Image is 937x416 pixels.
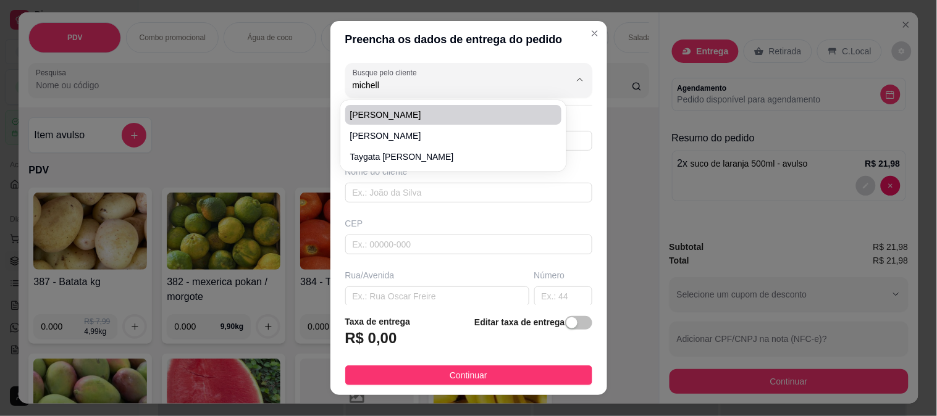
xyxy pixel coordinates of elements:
div: Número [534,269,592,281]
button: Close [585,23,605,43]
input: Ex.: João da Silva [345,183,592,202]
input: Ex.: 44 [534,286,592,306]
h3: R$ 0,00 [345,328,397,348]
span: Taygata [PERSON_NAME] [350,151,545,163]
div: Suggestions [343,102,565,169]
ul: Suggestions [345,105,562,167]
input: Ex.: Rua Oscar Freire [345,286,529,306]
button: Show suggestions [570,70,590,89]
input: Ex.: 00000-000 [345,235,592,254]
span: Continuar [450,368,487,382]
strong: Editar taxa de entrega [474,317,565,327]
label: Busque pelo cliente [353,67,421,78]
div: Rua/Avenida [345,269,529,281]
span: [PERSON_NAME] [350,130,545,142]
span: [PERSON_NAME] [350,109,545,121]
strong: Taxa de entrega [345,317,411,327]
div: CEP [345,217,592,230]
input: Busque pelo cliente [353,79,550,91]
header: Preencha os dados de entrega do pedido [330,21,607,58]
